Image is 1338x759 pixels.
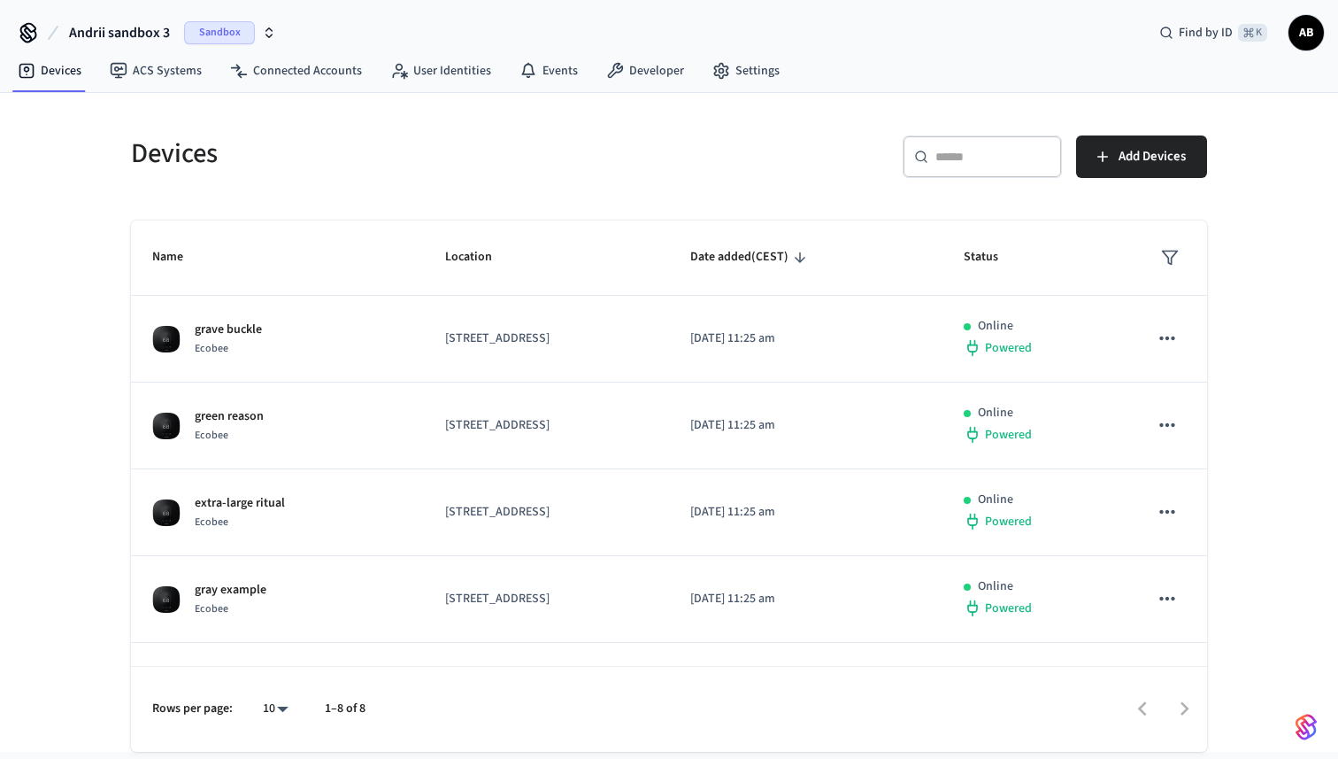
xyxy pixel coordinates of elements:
[690,590,921,608] p: [DATE] 11:25 am
[978,491,1013,509] p: Online
[195,407,264,426] p: green reason
[254,696,296,722] div: 10
[592,55,698,87] a: Developer
[152,412,181,440] img: ecobee_lite_3
[1238,24,1267,42] span: ⌘ K
[978,317,1013,336] p: Online
[698,55,794,87] a: Settings
[4,55,96,87] a: Devices
[985,600,1032,617] span: Powered
[195,515,228,530] span: Ecobee
[152,325,181,353] img: ecobee_lite_3
[69,22,170,43] span: Andrii sandbox 3
[216,55,376,87] a: Connected Accounts
[195,321,262,339] p: grave buckle
[690,329,921,348] p: [DATE] 11:25 am
[1288,15,1324,50] button: AB
[445,244,515,271] span: Location
[1119,145,1186,168] span: Add Devices
[195,494,285,513] p: extra-large ritual
[195,428,228,443] span: Ecobee
[985,426,1032,444] span: Powered
[1296,713,1317,741] img: SeamLogoGradient.69752ec5.svg
[978,577,1013,596] p: Online
[985,513,1032,531] span: Powered
[1145,17,1281,49] div: Find by ID⌘ K
[690,503,921,522] p: [DATE] 11:25 am
[1290,17,1322,49] span: AB
[325,700,365,718] p: 1–8 of 8
[195,341,228,356] span: Ecobee
[690,416,921,435] p: [DATE] 11:25 am
[152,585,181,614] img: ecobee_lite_3
[1076,136,1207,178] button: Add Devices
[445,416,648,435] p: [STREET_ADDRESS]
[152,499,181,527] img: ecobee_lite_3
[964,244,1021,271] span: Status
[131,136,658,172] h5: Devices
[376,55,505,87] a: User Identities
[505,55,592,87] a: Events
[152,244,206,271] span: Name
[690,244,811,271] span: Date added(CEST)
[152,700,233,718] p: Rows per page:
[1179,24,1233,42] span: Find by ID
[96,55,216,87] a: ACS Systems
[445,329,648,348] p: [STREET_ADDRESS]
[195,601,228,616] span: Ecobee
[445,503,648,522] p: [STREET_ADDRESS]
[978,404,1013,422] p: Online
[195,581,266,600] p: gray example
[978,664,1013,683] p: Online
[184,21,255,44] span: Sandbox
[985,339,1032,357] span: Powered
[445,590,648,608] p: [STREET_ADDRESS]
